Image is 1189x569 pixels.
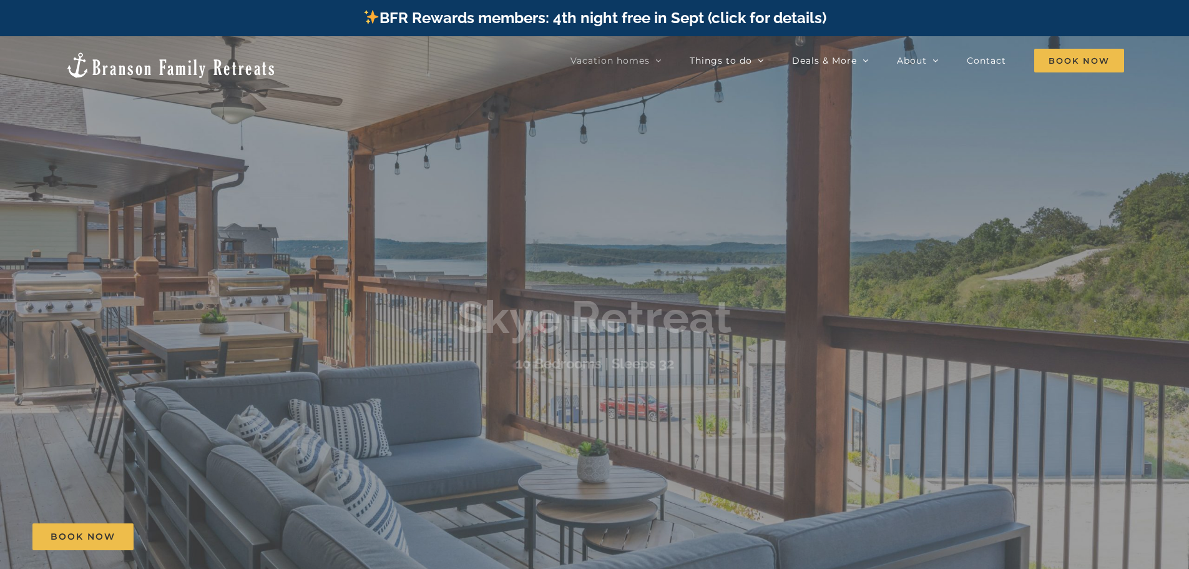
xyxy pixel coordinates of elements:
a: Deals & More [792,48,869,73]
a: Things to do [690,48,764,73]
span: About [897,56,927,65]
img: ✨ [364,9,379,24]
nav: Main Menu [570,48,1124,73]
span: Deals & More [792,56,857,65]
span: Things to do [690,56,752,65]
b: Skye Retreat [457,290,732,344]
span: Vacation homes [570,56,650,65]
a: About [897,48,939,73]
a: Vacation homes [570,48,662,73]
span: Book Now [1034,49,1124,72]
span: Contact [967,56,1006,65]
a: Book Now [32,523,134,550]
span: Book Now [51,532,115,542]
h3: 10 Bedrooms | Sleeps 32 [516,355,674,372]
a: Contact [967,48,1006,73]
img: Branson Family Retreats Logo [65,51,276,79]
a: BFR Rewards members: 4th night free in Sept (click for details) [363,9,826,27]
